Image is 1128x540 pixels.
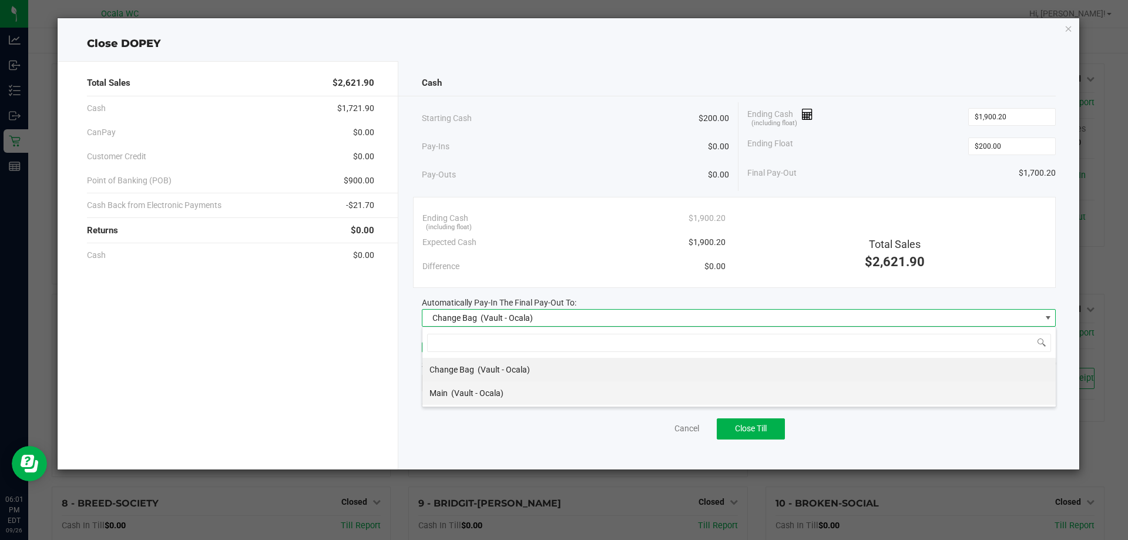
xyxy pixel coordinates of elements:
span: $0.00 [353,249,374,261]
span: Total Sales [87,76,130,90]
span: Cash [422,76,442,90]
span: Point of Banking (POB) [87,175,172,187]
span: Pay-Ins [422,140,449,153]
span: $1,700.20 [1019,167,1056,179]
span: $2,621.90 [333,76,374,90]
span: Close Till [735,424,767,433]
span: Expected Cash [422,236,476,249]
span: Ending Cash [422,212,468,224]
span: Ending Float [747,137,793,155]
div: Returns [87,218,374,243]
span: Starting Cash [422,112,472,125]
span: (Vault - Ocala) [451,388,503,398]
span: $1,900.20 [689,212,726,224]
span: Main [429,388,448,398]
span: $0.00 [353,126,374,139]
span: Pay-Outs [422,169,456,181]
span: $900.00 [344,175,374,187]
span: -$21.70 [346,199,374,212]
span: $0.00 [351,224,374,237]
span: $2,621.90 [865,254,925,269]
span: Change Bag [432,313,477,323]
span: Final Pay-Out [747,167,797,179]
span: $1,900.20 [689,236,726,249]
span: Cash [87,102,106,115]
span: $200.00 [699,112,729,125]
span: (Vault - Ocala) [478,365,530,374]
span: Change Bag [429,365,474,374]
span: (Vault - Ocala) [481,313,533,323]
span: (including float) [426,223,472,233]
span: Cash Back from Electronic Payments [87,199,221,212]
iframe: Resource center [12,446,47,481]
span: $0.00 [704,260,726,273]
span: CanPay [87,126,116,139]
span: $0.00 [353,150,374,163]
span: Cash [87,249,106,261]
span: Total Sales [869,238,921,250]
span: (including float) [751,119,797,129]
button: Close Till [717,418,785,440]
span: $0.00 [708,169,729,181]
span: Difference [422,260,459,273]
div: Close DOPEY [58,36,1080,52]
span: $0.00 [708,140,729,153]
span: Automatically Pay-In The Final Pay-Out To: [422,298,576,307]
span: Ending Cash [747,108,813,126]
span: Customer Credit [87,150,146,163]
a: Cancel [674,422,699,435]
span: $1,721.90 [337,102,374,115]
